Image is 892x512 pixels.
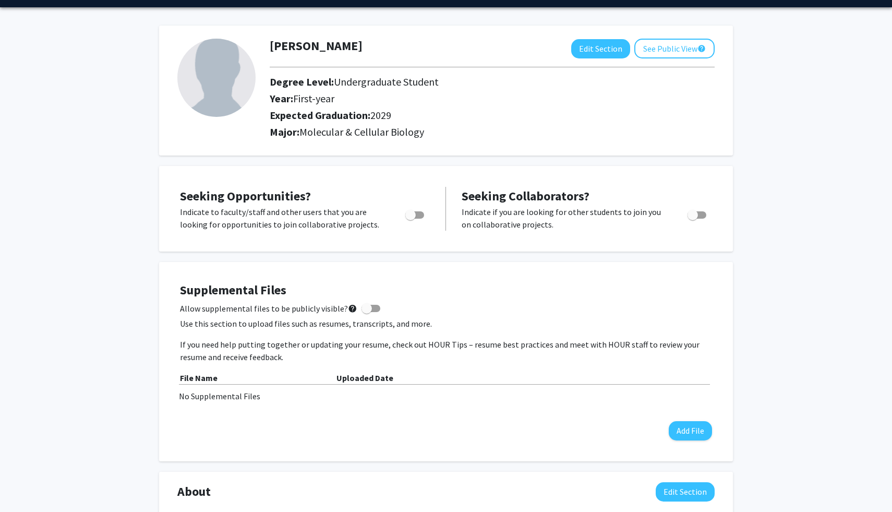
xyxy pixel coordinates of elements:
[656,482,715,502] button: Edit About
[179,390,713,402] div: No Supplemental Files
[270,92,656,105] h2: Year:
[336,373,393,383] b: Uploaded Date
[180,317,712,330] p: Use this section to upload files such as resumes, transcripts, and more.
[270,76,656,88] h2: Degree Level:
[462,206,668,231] p: Indicate if you are looking for other students to join you on collaborative projects.
[348,302,357,315] mat-icon: help
[669,421,712,440] button: Add File
[370,109,391,122] span: 2029
[270,126,715,138] h2: Major:
[697,42,706,55] mat-icon: help
[334,75,439,88] span: Undergraduate Student
[180,188,311,204] span: Seeking Opportunities?
[401,206,430,221] div: Toggle
[180,283,712,298] h4: Supplemental Files
[180,206,385,231] p: Indicate to faculty/staff and other users that you are looking for opportunities to join collabor...
[8,465,44,504] iframe: Chat
[180,302,357,315] span: Allow supplemental files to be publicly visible?
[293,92,334,105] span: First-year
[180,338,712,363] p: If you need help putting together or updating your resume, check out HOUR Tips – resume best prac...
[270,39,363,54] h1: [PERSON_NAME]
[683,206,712,221] div: Toggle
[180,373,218,383] b: File Name
[177,39,256,117] img: Profile Picture
[299,125,424,138] span: Molecular & Cellular Biology
[462,188,589,204] span: Seeking Collaborators?
[270,109,656,122] h2: Expected Graduation:
[571,39,630,58] button: Edit Section
[177,482,211,501] span: About
[634,39,715,58] button: See Public View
